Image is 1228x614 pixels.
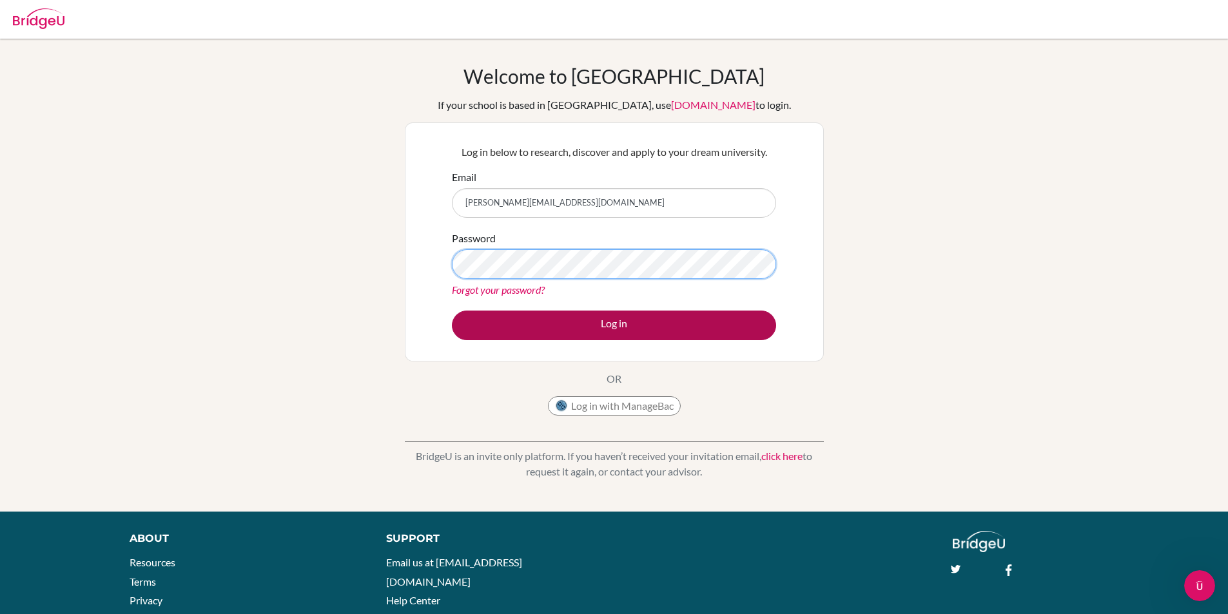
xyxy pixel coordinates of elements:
img: logo_white@2x-f4f0deed5e89b7ecb1c2cc34c3e3d731f90f0f143d5ea2071677605dd97b5244.png [953,531,1005,552]
a: Email us at [EMAIL_ADDRESS][DOMAIN_NAME] [386,556,522,588]
a: Terms [130,575,156,588]
a: Privacy [130,594,162,606]
div: If your school is based in [GEOGRAPHIC_DATA], use to login. [438,97,791,113]
a: Help Center [386,594,440,606]
a: Resources [130,556,175,568]
div: About [130,531,357,546]
a: click here [761,450,803,462]
p: OR [607,371,621,387]
a: Forgot your password? [452,283,545,296]
img: Bridge-U [13,8,64,29]
div: Support [386,531,599,546]
p: Log in below to research, discover and apply to your dream university. [452,144,776,160]
button: Log in [452,311,776,340]
label: Email [452,169,476,185]
button: Log in with ManageBac [548,396,681,416]
h1: Welcome to [GEOGRAPHIC_DATA] [463,64,765,88]
iframe: Intercom live chat [1184,570,1215,601]
p: BridgeU is an invite only platform. If you haven’t received your invitation email, to request it ... [405,448,824,479]
a: [DOMAIN_NAME] [671,99,755,111]
label: Password [452,231,496,246]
